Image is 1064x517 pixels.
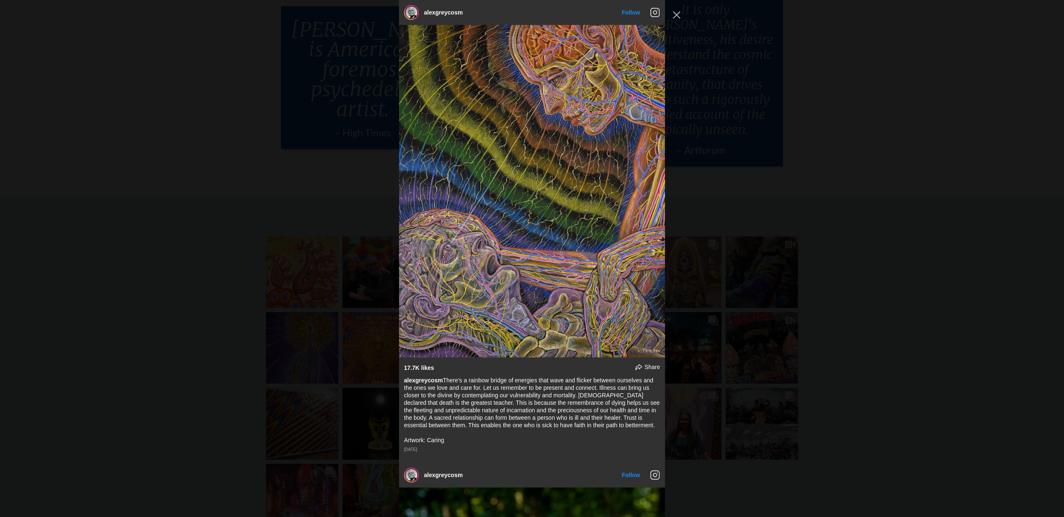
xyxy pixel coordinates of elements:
button: Close Instagram Feed Popup [670,8,683,22]
div: There’s a rainbow bridge of energies that wave and flicker between ourselves and the ones we love... [404,377,660,444]
img: alexgreycosm [406,469,417,481]
span: Share [645,363,660,371]
div: [DATE] [404,447,660,452]
a: alexgreycosm [404,377,443,384]
a: Follow [622,472,640,478]
div: 17.7K likes [404,364,434,372]
a: alexgreycosm [424,472,463,478]
a: alexgreycosm [424,9,463,16]
a: Follow [622,9,640,16]
img: alexgreycosm [406,7,417,18]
